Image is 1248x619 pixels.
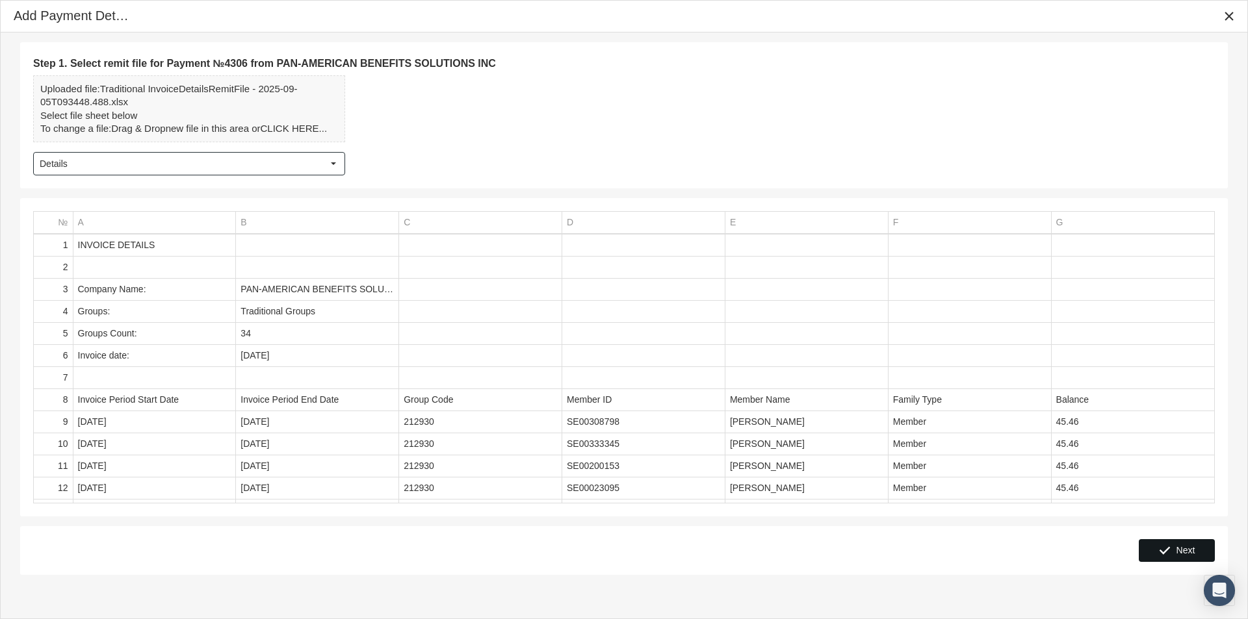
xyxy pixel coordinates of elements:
td: [DATE] [236,345,399,367]
td: SE00200153 [562,455,725,477]
td: Member [888,455,1051,477]
td: 2 [34,257,73,279]
td: 212930 [399,433,562,455]
td: 45.46 [1051,477,1214,499]
td: SE00023095 [562,477,725,499]
td: 45.46 [1051,499,1214,522]
div: D [567,216,573,229]
td: SE00322624 [562,499,725,522]
div: B [240,216,246,229]
td: [DATE] [73,455,236,477]
td: Member [888,477,1051,499]
td: 1 [34,234,73,257]
td: Balance [1051,389,1214,411]
td: 212930 [399,499,562,522]
div: Next [1139,539,1215,562]
td: Column D [562,212,725,234]
td: 45.46 [1051,411,1214,433]
td: [DATE] [236,411,399,433]
td: 212930 [399,455,562,477]
td: 212930 [399,411,562,433]
div: № [58,216,68,229]
div: To change a file: new file in this area or ... [40,122,338,135]
td: INVOICE DETAILS [73,234,236,257]
td: Column G [1051,212,1214,234]
td: Traditional Groups [236,301,399,323]
td: 8 [34,389,73,411]
div: Select [322,153,344,175]
td: Member [888,433,1051,455]
td: SE00333345 [562,433,725,455]
td: 13 [34,499,73,522]
td: [DATE] [236,433,399,455]
div: Traditional InvoiceDetailsRemitFile - 2025-09-05T093448.488.xlsx [40,82,338,109]
div: Data grid [33,211,1215,503]
td: 45.46 [1051,433,1214,455]
td: Column C [399,212,562,234]
b: Select file sheet below [40,110,137,121]
td: Invoice Period End Date [236,389,399,411]
td: 34 [236,323,399,345]
td: Column A [73,212,236,234]
td: [DATE] [236,477,399,499]
td: [PERSON_NAME], MAXIMUS [725,499,888,522]
td: [DATE] [73,499,236,522]
td: Member [888,411,1051,433]
div: A [78,216,84,229]
td: [DATE] [73,411,236,433]
td: [PERSON_NAME] [725,411,888,433]
td: 6 [34,345,73,367]
td: [PERSON_NAME] [725,477,888,499]
div: Add Payment Details [14,7,133,25]
td: 12 [34,477,73,499]
td: 10 [34,433,73,455]
td: Column E [725,212,888,234]
td: 11 [34,455,73,477]
td: [DATE] [236,499,399,522]
td: 3 [34,279,73,301]
td: Groups Count: [73,323,236,345]
td: 5 [34,323,73,345]
td: 7 [34,367,73,389]
td: Member ID [562,389,725,411]
td: 45.46 [1051,455,1214,477]
td: Invoice date: [73,345,236,367]
div: G [1056,216,1063,229]
td: Company Name: [73,279,236,301]
td: 4 [34,301,73,323]
td: Column № [34,212,73,234]
span: Next [1176,545,1195,555]
td: Family Type [888,389,1051,411]
td: Group Code [399,389,562,411]
td: 212930 [399,477,562,499]
td: 9 [34,411,73,433]
td: [PERSON_NAME] [725,433,888,455]
div: E [730,216,736,229]
div: F [893,216,899,229]
td: [DATE] [73,477,236,499]
td: Groups: [73,301,236,323]
div: Open Intercom Messenger [1204,575,1235,606]
td: Invoice Period Start Date [73,389,236,411]
b: Uploaded file: [40,83,100,94]
td: PAN-AMERICAN BENEFITS SOLUTIONS INC [236,279,399,301]
td: Member Name [725,389,888,411]
span: Step 1. Select remit file for Payment №4306 from PAN-AMERICAN BENEFITS SOLUTIONS INC [33,55,496,71]
td: Column B [236,212,399,234]
td: SE00308798 [562,411,725,433]
td: [PERSON_NAME] [725,455,888,477]
b: CLICK HERE [261,123,319,134]
td: Member [888,499,1051,522]
td: [DATE] [236,455,399,477]
div: Close [1217,5,1241,28]
td: Column F [888,212,1051,234]
div: C [404,216,410,229]
b: Drag & Drop [111,123,165,134]
td: [DATE] [73,433,236,455]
